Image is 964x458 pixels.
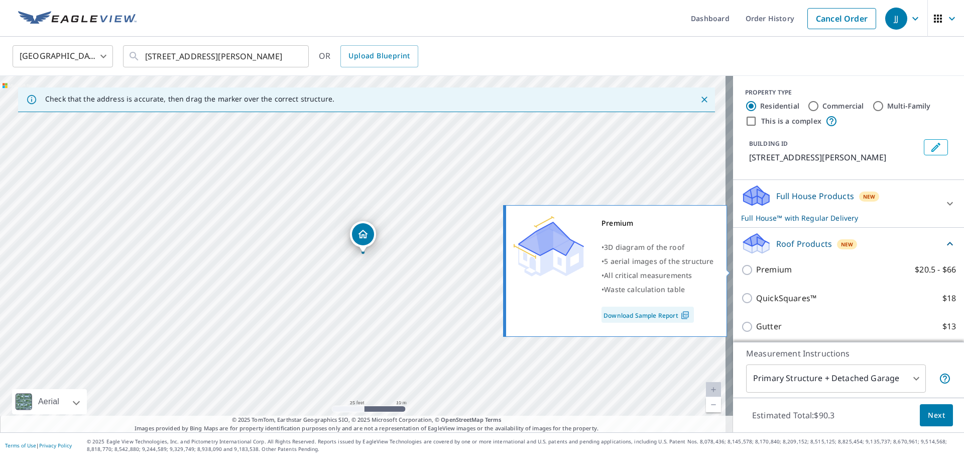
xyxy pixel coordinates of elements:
[45,95,334,104] p: Check that the address is accurate, then drag the marker over the correct structure.
[756,320,782,333] p: Gutter
[756,263,792,276] p: Premium
[485,416,502,423] a: Terms
[744,404,842,426] p: Estimated Total: $90.3
[885,8,907,30] div: JJ
[698,93,711,106] button: Close
[441,416,483,423] a: OpenStreetMap
[942,320,956,333] p: $13
[5,442,36,449] a: Terms of Use
[915,263,956,276] p: $20.5 - $66
[604,242,684,252] span: 3D diagram of the roof
[920,404,953,427] button: Next
[604,256,713,266] span: 5 aerial images of the structure
[601,307,694,323] a: Download Sample Report
[863,193,876,201] span: New
[348,50,410,62] span: Upload Blueprint
[928,409,945,422] span: Next
[749,139,788,148] p: BUILDING ID
[601,240,714,254] div: •
[35,389,62,414] div: Aerial
[319,45,418,67] div: OR
[232,416,502,424] span: © 2025 TomTom, Earthstar Geographics SIO, © 2025 Microsoft Corporation, ©
[678,311,692,320] img: Pdf Icon
[5,442,72,448] p: |
[807,8,876,29] a: Cancel Order
[776,238,832,250] p: Roof Products
[756,292,816,305] p: QuickSquares™
[841,240,854,248] span: New
[887,101,931,111] label: Multi-Family
[706,397,721,412] a: Current Level 20, Zoom Out
[39,442,72,449] a: Privacy Policy
[601,268,714,283] div: •
[87,438,959,453] p: © 2025 Eagle View Technologies, Inc. and Pictometry International Corp. All Rights Reserved. Repo...
[18,11,137,26] img: EV Logo
[145,42,288,70] input: Search by address or latitude-longitude
[741,184,956,223] div: Full House ProductsNewFull House™ with Regular Delivery
[741,213,938,223] p: Full House™ with Regular Delivery
[514,216,584,277] img: Premium
[924,139,948,155] button: Edit building 1
[601,283,714,297] div: •
[741,232,956,255] div: Roof ProductsNew
[745,88,952,97] div: PROPERTY TYPE
[761,116,821,126] label: This is a complex
[601,216,714,230] div: Premium
[942,292,956,305] p: $18
[760,101,799,111] label: Residential
[601,254,714,268] div: •
[939,373,951,385] span: Your report will include the primary structure and a detached garage if one exists.
[12,389,87,414] div: Aerial
[822,101,864,111] label: Commercial
[350,221,376,252] div: Dropped pin, building 1, Residential property, 2901 Balmoral Dr Edmond, OK 73034
[340,45,418,67] a: Upload Blueprint
[776,190,854,202] p: Full House Products
[706,382,721,397] a: Current Level 20, Zoom In Disabled
[746,347,951,359] p: Measurement Instructions
[13,42,113,70] div: [GEOGRAPHIC_DATA]
[746,364,926,393] div: Primary Structure + Detached Garage
[604,285,685,294] span: Waste calculation table
[749,151,920,163] p: [STREET_ADDRESS][PERSON_NAME]
[604,270,692,280] span: All critical measurements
